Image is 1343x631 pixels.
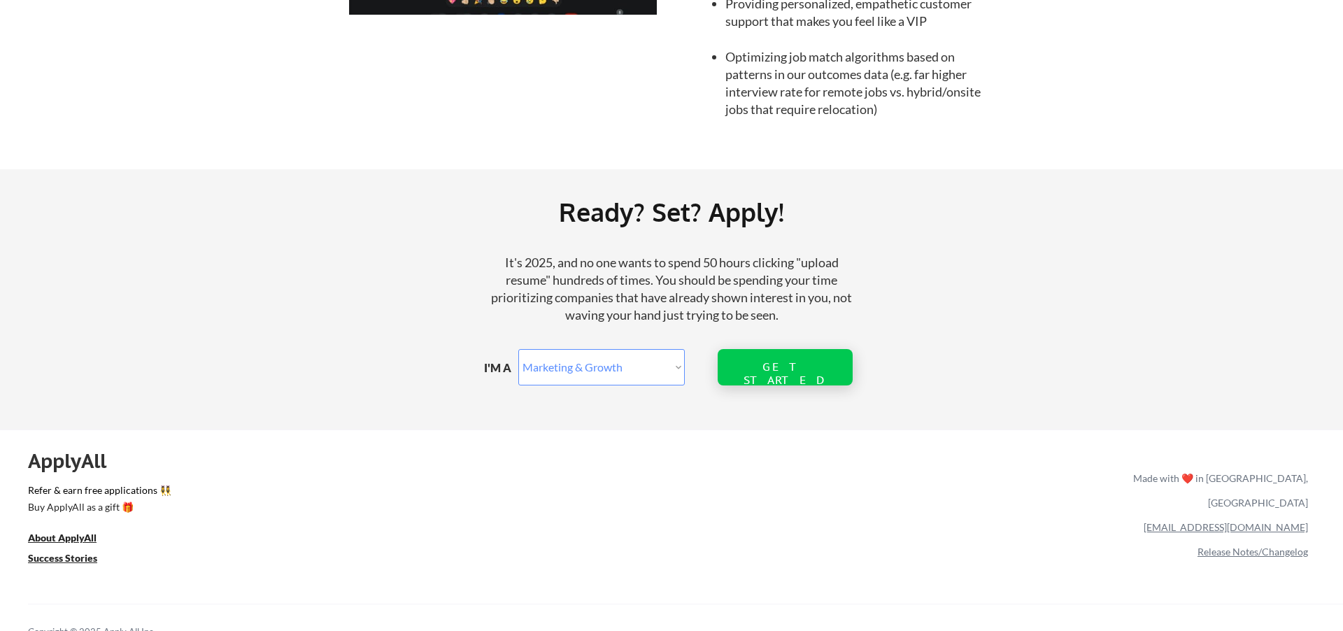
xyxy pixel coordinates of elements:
[485,254,858,325] div: It's 2025, and no one wants to spend 50 hours clicking "upload resume" hundreds of times. You sho...
[1144,521,1308,533] a: [EMAIL_ADDRESS][DOMAIN_NAME]
[725,48,996,119] li: Optimizing job match algorithms based on patterns in our outcomes data (e.g. far higher interview...
[28,485,841,500] a: Refer & earn free applications 👯‍♀️
[1198,546,1308,558] a: Release Notes/Changelog
[28,532,97,544] u: About ApplyAll
[28,500,168,518] a: Buy ApplyAll as a gift 🎁
[28,502,168,512] div: Buy ApplyAll as a gift 🎁
[28,531,116,548] a: About ApplyAll
[196,192,1147,232] div: Ready? Set? Apply!
[740,360,830,387] div: GET STARTED
[28,551,116,569] a: Success Stories
[28,552,97,564] u: Success Stories
[28,449,122,473] div: ApplyAll
[1128,466,1308,515] div: Made with ❤️ in [GEOGRAPHIC_DATA], [GEOGRAPHIC_DATA]
[484,360,522,376] div: I'M A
